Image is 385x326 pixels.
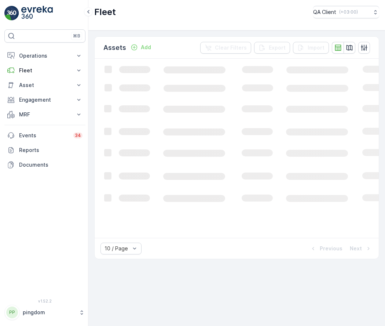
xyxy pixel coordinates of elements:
a: Documents [4,157,85,172]
p: Next [350,245,362,252]
p: Engagement [19,96,71,104]
button: Asset [4,78,85,93]
button: PPpingdom [4,305,85,320]
p: Reports [19,146,82,154]
p: Clear Filters [215,44,247,51]
button: MRF [4,107,85,122]
div: PP [6,307,18,318]
p: Documents [19,161,82,169]
p: Fleet [19,67,71,74]
button: Operations [4,48,85,63]
button: Engagement [4,93,85,107]
button: QA Client(+03:00) [313,6,379,18]
p: Import [308,44,324,51]
p: Fleet [94,6,116,18]
p: ⌘B [73,33,80,39]
img: logo_light-DOdMpM7g.png [21,6,53,21]
button: Fleet [4,63,85,78]
p: Export [269,44,286,51]
p: Asset [19,81,71,89]
button: Import [293,42,329,54]
p: 34 [75,133,81,138]
button: Add [128,43,154,52]
p: QA Client [313,8,336,16]
span: v 1.52.2 [4,299,85,303]
button: Clear Filters [200,42,251,54]
button: Export [254,42,290,54]
p: Events [19,132,69,139]
img: logo [4,6,19,21]
button: Previous [309,244,343,253]
p: ( +03:00 ) [339,9,358,15]
p: pingdom [23,309,75,316]
p: Previous [320,245,342,252]
p: Operations [19,52,71,59]
a: Events34 [4,128,85,143]
a: Reports [4,143,85,157]
button: Next [349,244,373,253]
p: Add [141,44,151,51]
p: Assets [103,43,126,53]
p: MRF [19,111,71,118]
